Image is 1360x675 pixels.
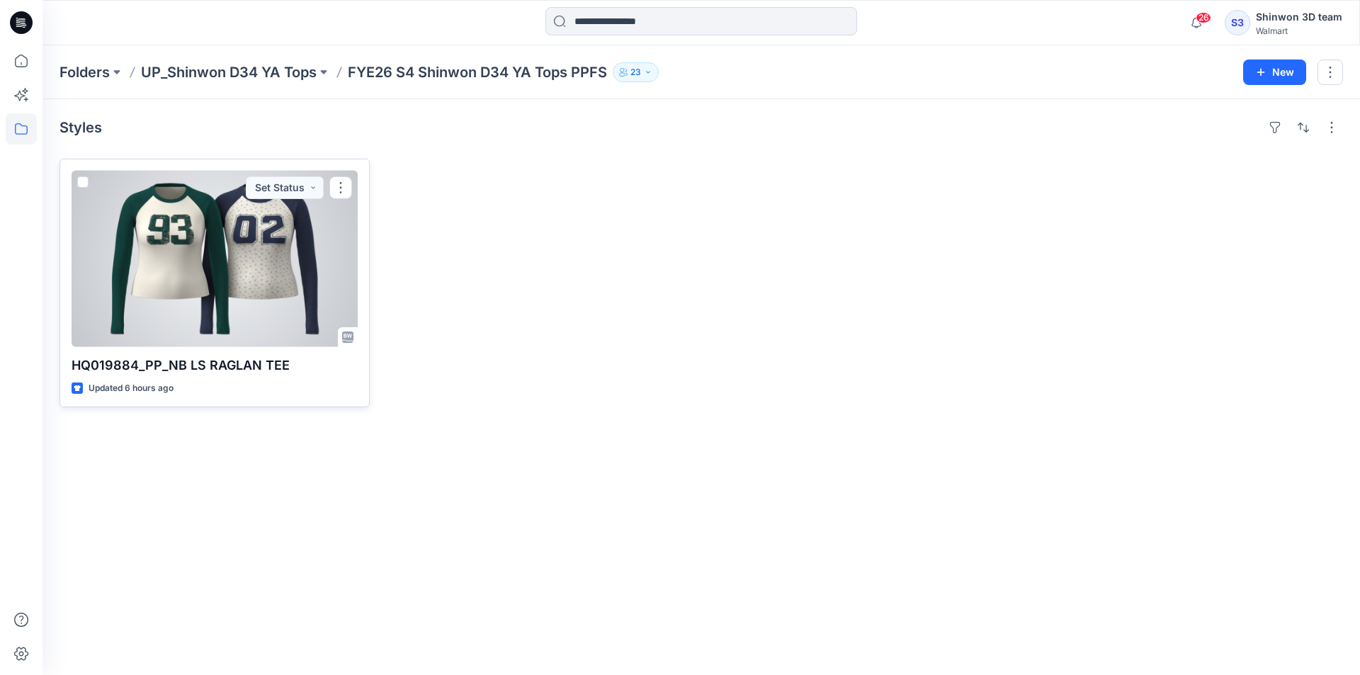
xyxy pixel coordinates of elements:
a: HQ019884_PP_NB LS RAGLAN TEE [72,171,358,347]
h4: Styles [59,119,102,136]
div: Walmart [1256,25,1342,36]
a: Folders [59,62,110,82]
div: Shinwon 3D team [1256,8,1342,25]
p: HQ019884_PP_NB LS RAGLAN TEE [72,356,358,375]
div: S3 [1225,10,1250,35]
button: New [1243,59,1306,85]
span: 26 [1196,12,1211,23]
button: 23 [613,62,659,82]
p: 23 [630,64,641,80]
p: FYE26 S4 Shinwon D34 YA Tops PPFS [348,62,607,82]
p: Updated 6 hours ago [89,381,174,396]
a: UP_Shinwon D34 YA Tops [141,62,317,82]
